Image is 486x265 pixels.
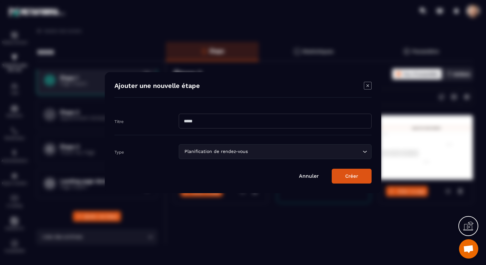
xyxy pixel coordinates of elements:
[114,119,124,124] label: Titre
[183,148,249,155] span: Planification de rendez-vous
[299,173,319,179] a: Annuler
[179,144,372,159] div: Search for option
[114,149,124,154] label: Type
[249,148,361,155] input: Search for option
[332,169,372,184] button: Créer
[114,82,200,91] h4: Ajouter une nouvelle étape
[459,239,478,259] div: Ouvrir le chat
